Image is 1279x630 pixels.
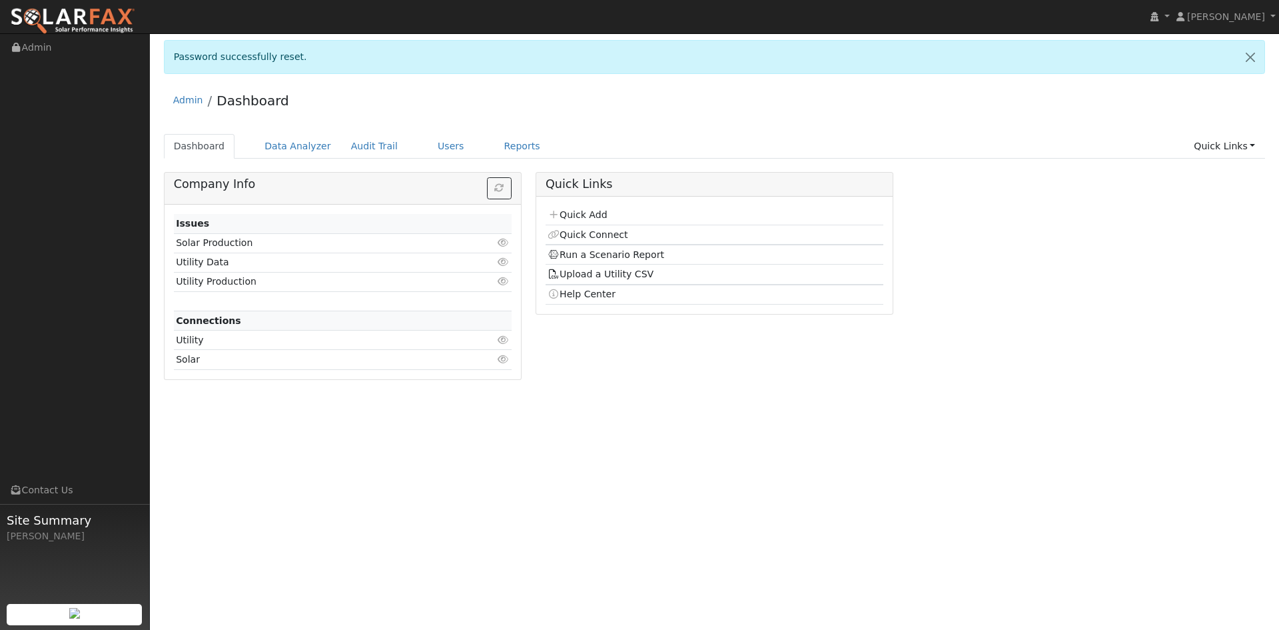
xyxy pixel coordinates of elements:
[173,95,203,105] a: Admin
[176,315,241,326] strong: Connections
[10,7,135,35] img: SolarFax
[494,134,550,159] a: Reports
[546,177,883,191] h5: Quick Links
[548,249,664,260] a: Run a Scenario Report
[548,269,653,279] a: Upload a Utility CSV
[1236,41,1264,73] a: Close
[164,40,1266,74] div: Password successfully reset.
[174,177,512,191] h5: Company Info
[498,335,510,345] i: Click to view
[498,355,510,364] i: Click to view
[174,331,457,350] td: Utility
[174,272,457,291] td: Utility Production
[1184,134,1265,159] a: Quick Links
[254,134,341,159] a: Data Analyzer
[216,93,289,109] a: Dashboard
[341,134,408,159] a: Audit Trail
[174,233,457,253] td: Solar Production
[174,350,457,369] td: Solar
[498,277,510,286] i: Click to view
[69,608,80,619] img: retrieve
[548,229,628,240] a: Quick Connect
[498,257,510,267] i: Click to view
[7,529,143,543] div: [PERSON_NAME]
[176,218,209,229] strong: Issues
[548,289,616,299] a: Help Center
[164,134,235,159] a: Dashboard
[548,209,607,220] a: Quick Add
[1187,11,1265,22] span: [PERSON_NAME]
[174,253,457,272] td: Utility Data
[428,134,474,159] a: Users
[7,511,143,529] span: Site Summary
[498,238,510,247] i: Click to view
